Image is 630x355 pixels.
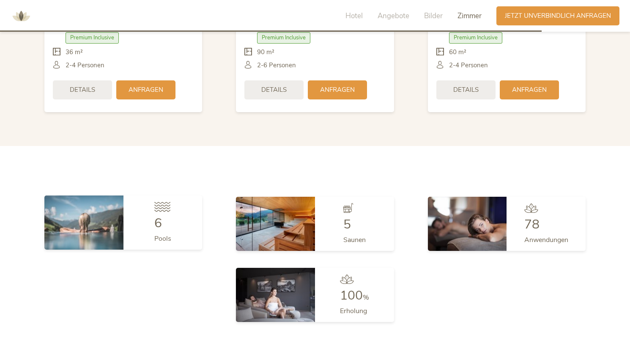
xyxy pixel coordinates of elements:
[457,11,482,21] span: Zimmer
[154,234,171,243] span: Pools
[345,11,363,21] span: Hotel
[363,293,369,302] span: %
[66,32,119,43] span: Premium Inclusive
[453,85,479,94] span: Details
[449,61,488,70] span: 2-4 Personen
[449,48,466,57] span: 60 m²
[70,85,95,94] span: Details
[343,235,366,245] span: Saunen
[261,85,287,94] span: Details
[378,11,409,21] span: Angebote
[66,48,83,57] span: 36 m²
[505,11,611,20] span: Jetzt unverbindlich anfragen
[524,216,540,233] span: 78
[257,48,274,57] span: 90 m²
[340,287,363,304] span: 100
[129,85,163,94] span: Anfragen
[524,235,568,245] span: Anwendungen
[340,306,367,316] span: Erholung
[449,32,502,43] span: Premium Inclusive
[343,216,351,233] span: 5
[320,85,355,94] span: Anfragen
[424,11,443,21] span: Bilder
[257,32,310,43] span: Premium Inclusive
[8,13,34,19] a: AMONTI & LUNARIS Wellnessresort
[512,85,547,94] span: Anfragen
[8,3,34,29] img: AMONTI & LUNARIS Wellnessresort
[154,215,162,232] span: 6
[257,61,296,70] span: 2-6 Personen
[66,61,104,70] span: 2-4 Personen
